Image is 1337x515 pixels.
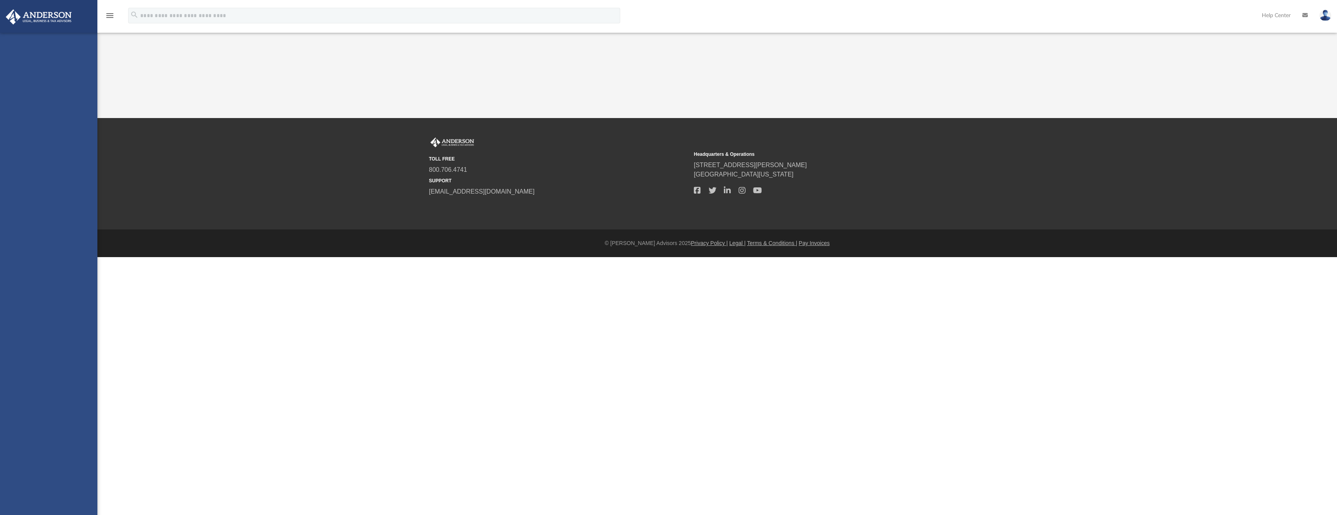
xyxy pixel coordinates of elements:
a: [EMAIL_ADDRESS][DOMAIN_NAME] [429,188,534,195]
a: 800.706.4741 [429,166,467,173]
a: Pay Invoices [799,240,829,246]
img: User Pic [1319,10,1331,21]
img: Anderson Advisors Platinum Portal [429,138,476,148]
i: search [130,11,139,19]
a: menu [105,15,115,20]
a: [STREET_ADDRESS][PERSON_NAME] [694,162,807,168]
img: Anderson Advisors Platinum Portal [4,9,74,25]
small: TOLL FREE [429,155,688,162]
a: [GEOGRAPHIC_DATA][US_STATE] [694,171,794,178]
a: Privacy Policy | [691,240,728,246]
a: Terms & Conditions | [747,240,797,246]
small: SUPPORT [429,177,688,184]
a: Legal | [729,240,746,246]
small: Headquarters & Operations [694,151,953,158]
div: © [PERSON_NAME] Advisors 2025 [97,239,1337,247]
i: menu [105,11,115,20]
